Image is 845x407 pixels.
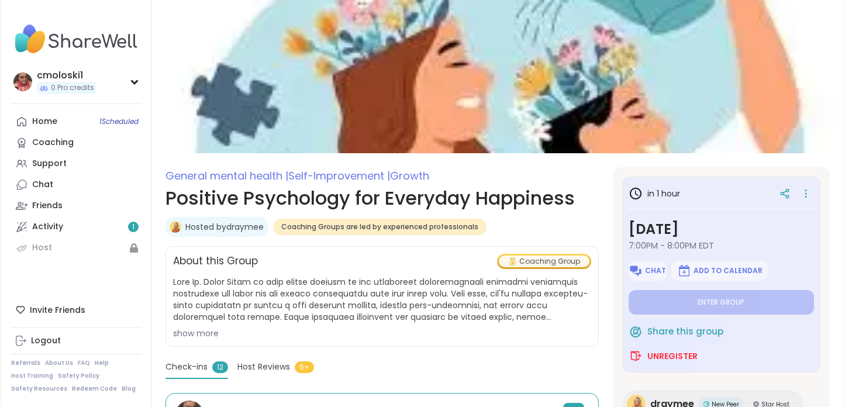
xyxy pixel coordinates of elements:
[703,401,709,407] img: New Peer
[13,73,32,91] img: cmoloski1
[32,137,74,149] div: Coaching
[11,132,142,153] a: Coaching
[645,266,666,275] span: Chat
[629,325,643,339] img: ShareWell Logomark
[237,361,290,373] span: Host Reviews
[11,195,142,216] a: Friends
[185,221,264,233] a: Hosted bydraymee
[32,158,67,170] div: Support
[78,359,90,367] a: FAQ
[132,222,134,232] span: 1
[32,179,53,191] div: Chat
[37,69,96,82] div: cmoloski1
[165,184,599,212] h1: Positive Psychology for Everyday Happiness
[698,298,744,307] span: Enter group
[677,264,691,278] img: ShareWell Logomark
[173,254,258,269] h2: About this Group
[95,359,109,367] a: Help
[122,385,136,393] a: Blog
[629,261,667,281] button: Chat
[11,216,142,237] a: Activity1
[629,219,814,240] h3: [DATE]
[165,168,288,183] span: General mental health |
[390,168,429,183] span: Growth
[11,174,142,195] a: Chat
[32,221,63,233] div: Activity
[629,349,643,363] img: ShareWell Logomark
[629,319,723,344] button: Share this group
[499,256,589,267] div: Coaching Group
[72,385,117,393] a: Redeem Code
[629,187,680,201] h3: in 1 hour
[11,372,53,380] a: Host Training
[629,290,814,315] button: Enter group
[32,116,57,127] div: Home
[58,372,99,380] a: Safety Policy
[281,222,478,232] span: Coaching Groups are led by experienced professionals
[32,200,63,212] div: Friends
[288,168,390,183] span: Self-Improvement |
[165,361,208,373] span: Check-ins
[31,335,61,347] div: Logout
[753,401,759,407] img: Star Host
[629,240,814,251] span: 7:00PM - 8:00PM EDT
[647,325,723,339] span: Share this group
[629,344,698,368] button: Unregister
[11,385,67,393] a: Safety Resources
[629,264,643,278] img: ShareWell Logomark
[647,350,698,362] span: Unregister
[51,83,94,93] span: 0 Pro credits
[694,266,763,275] span: Add to Calendar
[11,237,142,258] a: Host
[32,242,52,254] div: Host
[11,19,142,60] img: ShareWell Nav Logo
[11,153,142,174] a: Support
[11,330,142,351] a: Logout
[11,359,40,367] a: Referrals
[295,361,314,373] span: 5+
[173,276,591,323] span: Lore Ip. Dolor Sitam co adip elitse doeiusm te inc utlaboreet doloremagnaali enimadmi veniamquis ...
[173,327,591,339] div: show more
[170,221,181,233] img: draymee
[212,361,228,373] span: 12
[99,117,139,126] span: 1 Scheduled
[45,359,73,367] a: About Us
[671,261,768,281] button: Add to Calendar
[11,111,142,132] a: Home1Scheduled
[11,299,142,320] div: Invite Friends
